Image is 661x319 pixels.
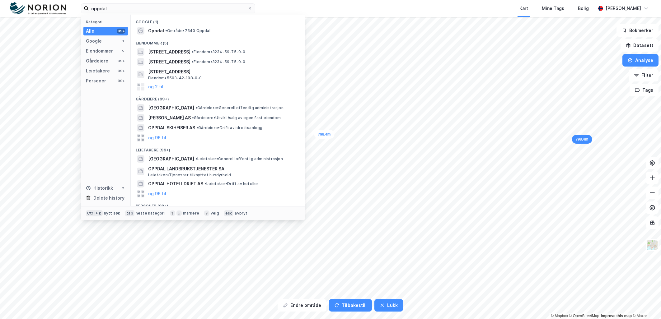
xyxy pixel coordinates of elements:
a: OpenStreetMap [569,314,599,318]
div: esc [224,210,234,216]
div: Delete history [93,194,124,202]
div: nytt søk [104,211,120,216]
div: Kontrollprogram for chat [630,289,661,319]
button: Tags [630,84,659,96]
button: Lukk [374,299,403,312]
span: Gårdeiere • Generell offentlig administrasjon [195,105,284,110]
div: Eiendommer [86,47,113,55]
div: tab [125,210,134,216]
div: avbryt [235,211,247,216]
div: Eiendommer (5) [131,36,305,47]
iframe: Chat Widget [630,289,661,319]
div: Alle [86,27,94,35]
button: Bokmerker [616,24,659,37]
div: Gårdeiere (99+) [131,92,305,103]
span: Eiendom • 3234-59-75-0-0 [192,59,246,64]
span: • [165,28,167,33]
div: 99+ [117,68,125,73]
div: neste kategori [136,211,165,216]
span: [GEOGRAPHIC_DATA] [148,104,194,112]
span: • [195,156,197,161]
div: 2 [120,186,125,191]
span: OPPDAL LANDBRUKSTJENESTER SA [148,165,298,173]
button: Endre område [278,299,326,312]
div: Kategori [86,20,128,24]
input: Søk på adresse, matrikkel, gårdeiere, leietakere eller personer [89,4,247,13]
span: Leietaker • Tjenester tilknyttet husdyrhold [148,173,231,178]
div: Ctrl + k [86,210,103,216]
div: Historikk [86,184,113,192]
span: • [192,115,194,120]
span: [STREET_ADDRESS] [148,48,190,56]
div: Map marker [572,135,592,144]
a: Improve this map [601,314,632,318]
div: [PERSON_NAME] [606,5,641,12]
div: 5 [120,49,125,53]
div: Bolig [578,5,589,12]
button: og 96 til [148,190,166,197]
div: Personer [86,77,106,85]
span: Gårdeiere • Utvikl./salg av egen fast eiendom [192,115,281,120]
span: Eiendom • 3234-59-75-0-0 [192,49,246,54]
span: • [192,49,194,54]
span: Gårdeiere • Drift av idrettsanlegg [196,125,263,130]
div: markere [183,211,199,216]
span: Eiendom • 5503-42-108-0-0 [148,76,202,81]
span: • [196,125,198,130]
div: Gårdeiere [86,57,108,65]
span: [PERSON_NAME] AS [148,114,191,122]
img: Z [646,239,658,251]
span: [STREET_ADDRESS] [148,58,190,66]
div: Google (1) [131,15,305,26]
div: Kart [519,5,528,12]
button: og 2 til [148,83,163,90]
div: 99+ [117,78,125,83]
button: Tilbakestill [329,299,372,312]
div: 1 [120,39,125,44]
div: 99+ [117,58,125,63]
a: Mapbox [551,314,568,318]
span: OPPDAL HOTELLDRIFT AS [148,180,203,187]
button: Analyse [622,54,659,67]
div: Leietakere (99+) [131,143,305,154]
div: velg [211,211,219,216]
span: • [192,59,194,64]
div: Leietakere [86,67,110,75]
div: Personer (99+) [131,199,305,210]
span: Område • 7340 Oppdal [165,28,210,33]
button: Filter [629,69,659,81]
span: • [204,181,206,186]
div: Mine Tags [542,5,564,12]
span: • [195,105,197,110]
button: Datasett [621,39,659,52]
span: Oppdal [148,27,164,35]
span: [GEOGRAPHIC_DATA] [148,155,194,163]
div: Google [86,37,102,45]
button: og 96 til [148,134,166,141]
img: norion-logo.80e7a08dc31c2e691866.png [10,2,66,15]
span: Leietaker • Drift av hoteller [204,181,259,186]
span: [STREET_ADDRESS] [148,68,298,76]
div: 99+ [117,29,125,34]
div: Map marker [314,130,335,139]
span: Leietaker • Generell offentlig administrasjon [195,156,283,161]
span: OPPDAL SKIHEISER AS [148,124,195,132]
